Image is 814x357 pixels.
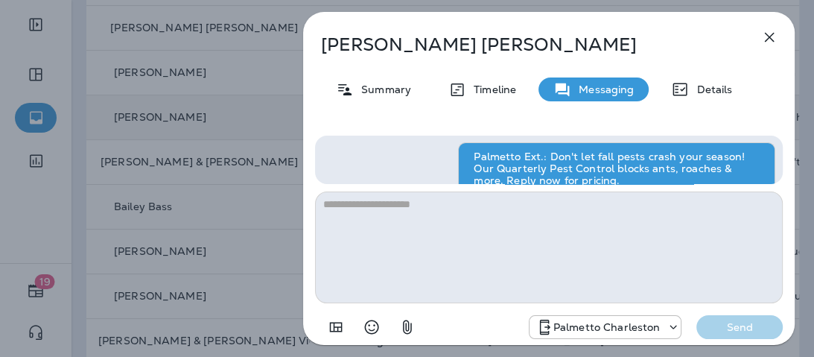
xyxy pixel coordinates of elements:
[357,312,387,342] button: Select an emoji
[458,142,775,206] div: Palmetto Ext.: Don't let fall pests crash your season! Our Quarterly Pest Control blocks ants, ro...
[466,83,516,95] p: Timeline
[354,83,411,95] p: Summary
[571,83,634,95] p: Messaging
[321,312,351,342] button: Add in a premade template
[321,34,728,55] p: [PERSON_NAME] [PERSON_NAME]
[530,318,681,336] div: +1 (843) 277-8322
[553,321,661,333] p: Palmetto Charleston
[689,83,732,95] p: Details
